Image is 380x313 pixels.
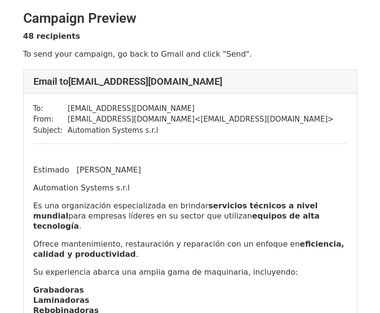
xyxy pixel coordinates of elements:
[33,285,84,295] strong: Grabadoras
[33,296,90,305] strong: Laminadoras
[68,114,334,125] td: [EMAIL_ADDRESS][DOMAIN_NAME] < [EMAIL_ADDRESS][DOMAIN_NAME] >
[33,239,345,259] strong: eficiencia, calidad y productividad
[33,114,68,125] td: From:
[23,49,357,59] p: To send your campaign, go back to Gmail and click "Send".
[33,76,347,87] h4: Email to [EMAIL_ADDRESS][DOMAIN_NAME]
[68,103,334,114] td: [EMAIL_ADDRESS][DOMAIN_NAME]
[33,201,347,231] p: Es una organización especializada en brindar para empresas líderes en su sector que utilizan .
[33,125,68,136] td: Subject:
[33,201,318,220] strong: servicios técnicos a nivel mundial
[23,10,357,27] h2: Campaign Preview
[23,31,80,41] strong: 48 recipients
[33,239,347,259] p: Ofrece mantenimiento, restauración y reparación con un enfoque en .
[33,183,347,193] p: Automation Systems s.r.l
[33,211,320,231] strong: equipos de alta tecnología
[33,267,347,277] p: Su experiencia abarca una amplia gama de maquinaria, incluyendo:
[68,125,334,136] td: Automation Systems s.r.l
[33,165,347,175] p: Estimado [PERSON_NAME]
[33,103,68,114] td: To:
